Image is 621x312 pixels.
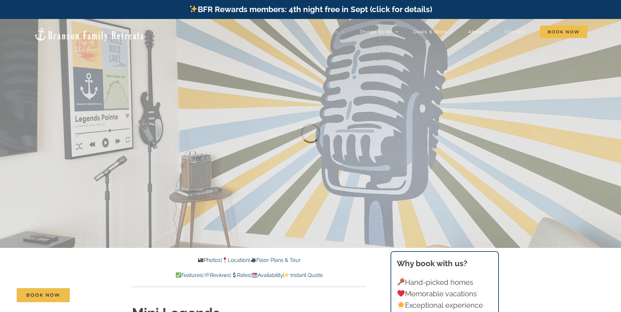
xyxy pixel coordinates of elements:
img: ✨ [190,5,197,13]
a: Things to do [359,25,398,38]
a: Availability [252,272,283,278]
a: Location [222,257,249,263]
img: 📸 [198,257,203,263]
span: Deals & More [413,29,447,34]
a: Features [175,272,202,278]
a: Photos [198,257,221,263]
img: 🌟 [397,302,405,309]
h3: Why book with us? [397,258,492,269]
img: 💬 [204,272,210,278]
p: Hand-picked homes Memorable vacations Exceptional experience [397,277,492,311]
img: 👉 [285,272,290,278]
img: 📍 [222,257,228,263]
img: Branson Family Retreats Logo [34,27,145,42]
a: Instant Quote [284,272,323,278]
a: Contact [505,25,525,38]
img: 💲 [231,272,237,278]
img: 🎥 [251,257,256,263]
span: Things to do [359,29,392,34]
p: | | | | [132,271,366,280]
nav: Main Menu [297,25,587,38]
a: BFR Rewards members: 4th night free in Sept (click for details) [189,5,432,14]
a: Book Now [17,288,70,302]
a: Vacation homes [297,25,345,38]
span: Vacation homes [297,29,338,34]
a: Rates [231,272,250,278]
a: Deals & More [413,25,453,38]
a: Reviews [204,272,229,278]
span: Book Now [540,26,587,38]
p: | | [132,256,366,265]
img: 🔑 [397,278,405,286]
img: 📆 [252,272,257,278]
img: ✅ [176,272,181,278]
span: Book Now [26,292,60,298]
a: Floor Plans & Tour [250,257,301,263]
span: Contact [505,29,525,34]
span: About [468,29,484,34]
a: About [468,25,490,38]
